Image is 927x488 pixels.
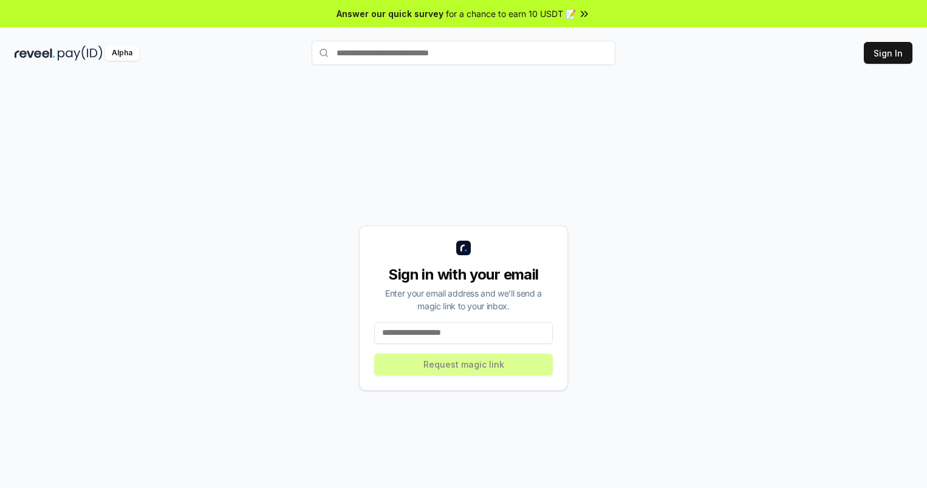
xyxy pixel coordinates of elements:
div: Alpha [105,46,139,61]
button: Sign In [864,42,912,64]
img: logo_small [456,241,471,255]
img: reveel_dark [15,46,55,61]
div: Enter your email address and we’ll send a magic link to your inbox. [374,287,553,312]
div: Sign in with your email [374,265,553,284]
span: for a chance to earn 10 USDT 📝 [446,7,576,20]
span: Answer our quick survey [337,7,443,20]
img: pay_id [58,46,103,61]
